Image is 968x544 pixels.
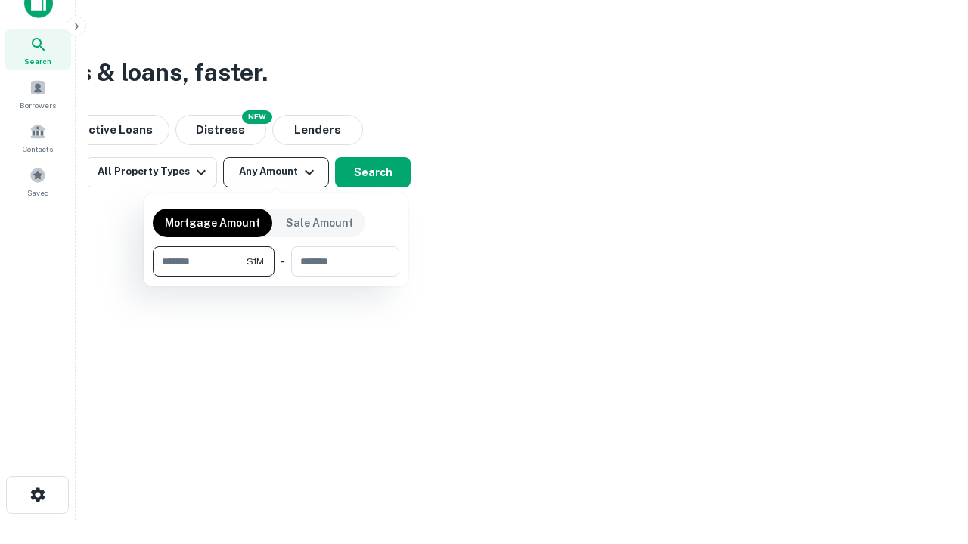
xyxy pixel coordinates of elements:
[892,423,968,496] iframe: Chat Widget
[165,215,260,231] p: Mortgage Amount
[247,255,264,268] span: $1M
[286,215,353,231] p: Sale Amount
[281,246,285,277] div: -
